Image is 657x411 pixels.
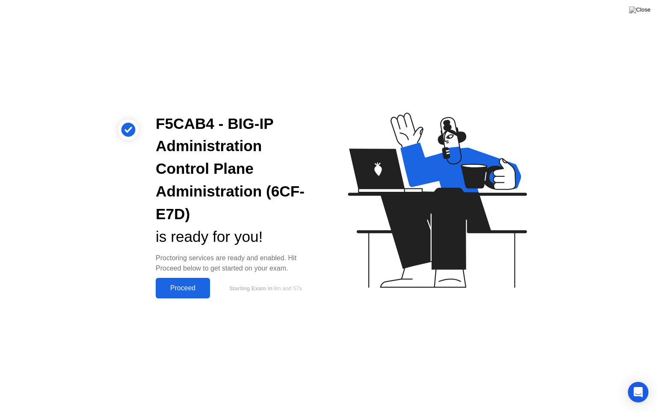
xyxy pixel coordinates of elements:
[214,280,315,296] button: Starting Exam in9m and 57s
[156,113,315,226] div: F5CAB4 - BIG-IP Administration Control Plane Administration (6CF-E7D)
[628,382,648,402] div: Open Intercom Messenger
[629,6,651,13] img: Close
[158,284,207,292] div: Proceed
[273,285,302,292] span: 9m and 57s
[156,226,315,248] div: is ready for you!
[156,253,315,274] div: Proctoring services are ready and enabled. Hit Proceed below to get started on your exam.
[156,278,210,298] button: Proceed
